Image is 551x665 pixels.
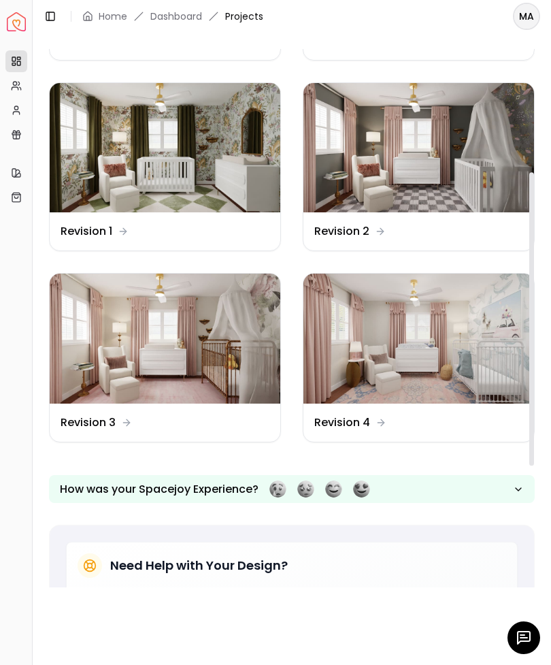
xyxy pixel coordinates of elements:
[303,274,534,404] img: Revision 4
[314,223,369,240] dd: Revision 2
[303,273,535,442] a: Revision 4Revision 4
[314,415,370,431] dd: Revision 4
[303,83,534,213] img: Revision 2
[303,82,535,252] a: Revision 2Revision 2
[225,10,263,23] span: Projects
[49,273,281,442] a: Revision 3Revision 3
[50,83,280,213] img: Revision 1
[7,12,26,31] a: Spacejoy
[514,4,539,29] span: MA
[513,3,540,30] button: MA
[61,415,116,431] dd: Revision 3
[60,481,258,498] p: How was your Spacejoy Experience?
[99,10,127,23] a: Home
[49,82,281,252] a: Revision 1Revision 1
[146,586,226,597] p: Email us at
[50,274,280,404] img: Revision 3
[61,223,112,240] dd: Revision 1
[49,475,535,503] button: How was your Spacejoy Experience?Feeling terribleFeeling badFeeling goodFeeling awesome
[150,10,202,23] a: Dashboard
[7,12,26,31] img: Spacejoy Logo
[82,10,263,23] nav: breadcrumb
[110,556,288,575] h5: Need Help with Your Design?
